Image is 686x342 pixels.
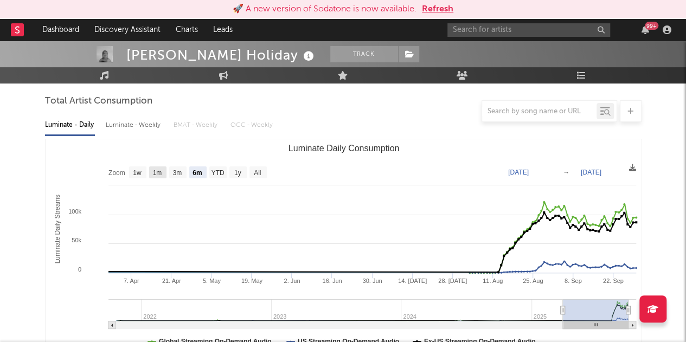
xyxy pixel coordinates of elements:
[211,169,224,177] text: YTD
[206,19,240,41] a: Leads
[234,169,241,177] text: 1y
[645,22,658,30] div: 99 +
[322,278,342,284] text: 16. Jun
[78,266,81,273] text: 0
[35,19,87,41] a: Dashboard
[447,23,610,37] input: Search for artists
[288,144,399,153] text: Luminate Daily Consumption
[581,169,601,176] text: [DATE]
[362,278,382,284] text: 30. Jun
[45,95,152,108] span: Total Artist Consumption
[123,278,139,284] text: 7. Apr
[172,169,182,177] text: 3m
[482,278,502,284] text: 11. Aug
[284,278,300,284] text: 2. Jun
[108,169,125,177] text: Zoom
[106,116,163,134] div: Luminate - Weekly
[241,278,262,284] text: 19. May
[126,46,317,64] div: [PERSON_NAME] Holiday
[53,195,61,263] text: Luminate Daily Streams
[202,278,221,284] text: 5. May
[522,278,542,284] text: 25. Aug
[422,3,453,16] button: Refresh
[564,278,581,284] text: 8. Sep
[45,73,84,86] span: Music
[168,19,206,41] a: Charts
[68,208,81,215] text: 100k
[152,169,162,177] text: 1m
[162,278,181,284] text: 21. Apr
[602,278,623,284] text: 22. Sep
[438,278,467,284] text: 28. [DATE]
[87,19,168,41] a: Discovery Assistant
[233,3,416,16] div: 🚀 A new version of Sodatone is now available.
[193,169,202,177] text: 6m
[398,278,427,284] text: 14. [DATE]
[482,107,597,116] input: Search by song name or URL
[72,237,81,243] text: 50k
[330,46,398,62] button: Track
[642,25,649,34] button: 99+
[45,116,95,134] div: Luminate - Daily
[508,169,529,176] text: [DATE]
[563,169,569,176] text: →
[133,169,142,177] text: 1w
[254,169,261,177] text: All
